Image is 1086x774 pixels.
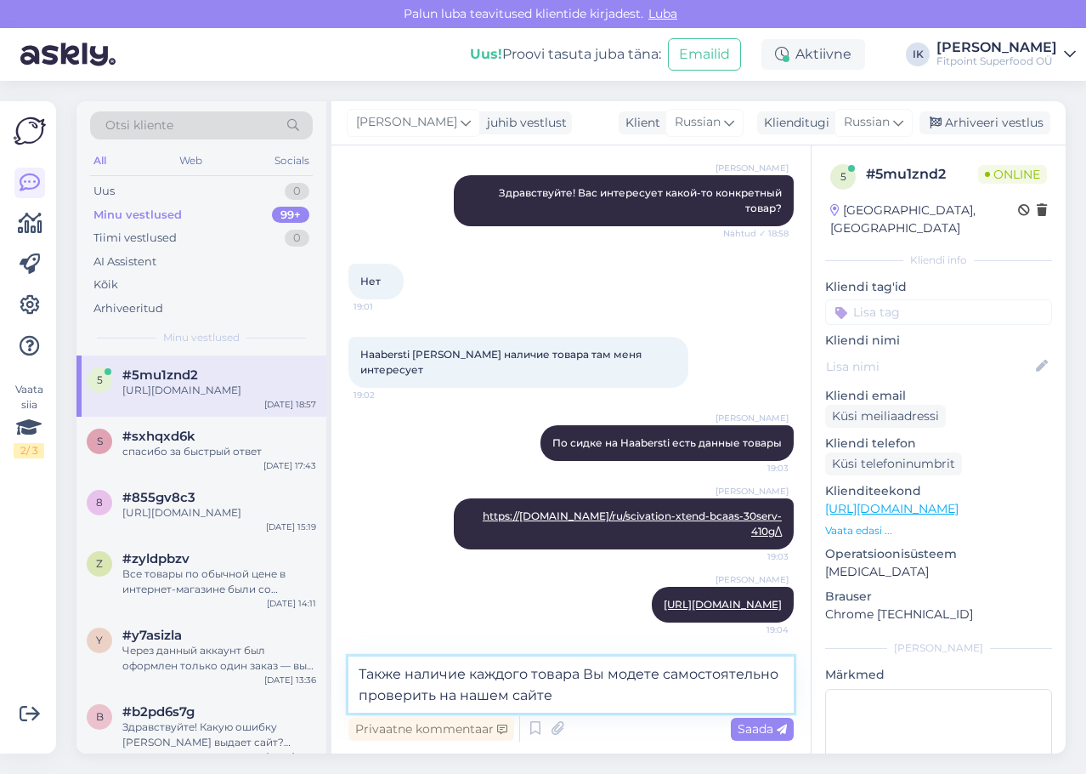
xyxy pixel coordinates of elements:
[675,113,721,132] span: Russian
[825,253,1052,268] div: Kliendi info
[480,114,567,132] div: juhib vestlust
[825,588,1052,606] p: Brauser
[825,299,1052,325] input: Lisa tag
[93,183,115,200] div: Uus
[825,332,1052,350] p: Kliendi nimi
[176,150,206,172] div: Web
[264,398,316,411] div: [DATE] 18:57
[356,113,457,132] span: [PERSON_NAME]
[470,46,502,62] b: Uus!
[285,230,309,247] div: 0
[354,389,417,401] span: 19:02
[354,300,417,313] span: 19:01
[97,435,103,447] span: s
[825,387,1052,405] p: Kliendi email
[716,485,789,498] span: [PERSON_NAME]
[716,162,789,174] span: [PERSON_NAME]
[725,550,789,563] span: 19:03
[499,186,784,214] span: Здравствуйте! Вас интересует какой-то конкретный товар?
[978,165,1047,184] span: Online
[271,150,313,172] div: Socials
[90,150,110,172] div: All
[830,202,1018,237] div: [GEOGRAPHIC_DATA], [GEOGRAPHIC_DATA]
[96,710,104,723] span: b
[825,452,962,475] div: Küsi telefoninumbrit
[122,720,316,750] div: Здравствуйте! Какую ошибку [PERSON_NAME] выдает сайт? Отсутвие товара, неправильно указаны данные...
[122,566,316,597] div: Все товары по обычной цене в интернет-магазине были со скидкой 15%
[725,623,789,636] span: 19:04
[122,490,195,505] span: #855gv8c3
[264,674,316,686] div: [DATE] 13:36
[643,6,682,21] span: Luba
[285,183,309,200] div: 0
[360,275,381,287] span: Нет
[840,170,846,183] span: 5
[360,348,644,376] span: Haabersti [PERSON_NAME] наличие товара там меня интересует
[272,207,309,224] div: 99+
[122,551,189,566] span: #zyldpbzv
[919,111,1050,134] div: Arhiveeri vestlus
[97,373,103,386] span: 5
[122,383,316,398] div: [URL][DOMAIN_NAME]
[267,597,316,610] div: [DATE] 14:11
[93,230,177,247] div: Tiimi vestlused
[757,114,829,132] div: Klienditugi
[266,521,316,533] div: [DATE] 15:19
[348,718,514,741] div: Privaatne kommentaar
[738,721,787,737] span: Saada
[483,509,782,538] a: https://[DOMAIN_NAME]/ru/scivation-xtend-bcaas-30serv-410g/\
[266,750,316,763] div: [DATE] 12:13
[825,278,1052,296] p: Kliendi tag'id
[761,39,865,70] div: Aktiivne
[122,643,316,674] div: Через данный аккаунт был оформлен только один заказ — вы можете сами убедиться в этом, зайдя в св...
[470,44,661,65] div: Proovi tasuta juba täna:
[122,628,182,643] span: #y7asizla
[825,666,1052,684] p: Märkmed
[936,41,1057,54] div: [PERSON_NAME]
[122,444,316,459] div: спасибо за быстрый ответ
[936,41,1076,68] a: [PERSON_NAME]Fitpoint Superfood OÜ
[906,43,930,66] div: IK
[552,436,782,449] span: По сидке на Haabersti есть данные товары
[619,114,660,132] div: Klient
[825,501,959,516] a: [URL][DOMAIN_NAME]
[664,598,782,611] a: [URL][DOMAIN_NAME]
[14,382,44,458] div: Vaata siia
[844,113,890,132] span: Russian
[122,367,198,383] span: #5mu1znd2
[93,300,163,317] div: Arhiveeritud
[723,227,789,240] span: Nähtud ✓ 18:58
[825,523,1052,538] p: Vaata edasi ...
[825,405,946,428] div: Küsi meiliaadressi
[826,357,1032,376] input: Lisa nimi
[263,459,316,472] div: [DATE] 17:43
[716,412,789,424] span: [PERSON_NAME]
[936,54,1057,68] div: Fitpoint Superfood OÜ
[122,704,195,720] span: #b2pd6s7g
[93,276,118,293] div: Kõik
[122,505,316,521] div: [URL][DOMAIN_NAME]
[825,435,1052,452] p: Kliendi telefon
[825,563,1052,581] p: [MEDICAL_DATA]
[725,462,789,475] span: 19:03
[96,557,103,570] span: z
[716,573,789,586] span: [PERSON_NAME]
[668,38,741,71] button: Emailid
[93,253,156,270] div: AI Assistent
[96,496,103,509] span: 8
[163,330,240,345] span: Minu vestlused
[96,634,103,646] span: y
[825,640,1052,656] div: [PERSON_NAME]
[14,443,44,458] div: 2 / 3
[105,117,173,134] span: Otsi kliente
[825,482,1052,500] p: Klienditeekond
[348,657,794,713] textarea: Также наличие каждого товара Вы модете самостоятельно проверить на нашем сайте
[825,606,1052,623] p: Chrome [TECHNICAL_ID]
[93,207,182,224] div: Minu vestlused
[866,164,978,185] div: # 5mu1znd2
[14,115,46,147] img: Askly Logo
[122,429,195,444] span: #sxhqxd6k
[825,545,1052,563] p: Operatsioonisüsteem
